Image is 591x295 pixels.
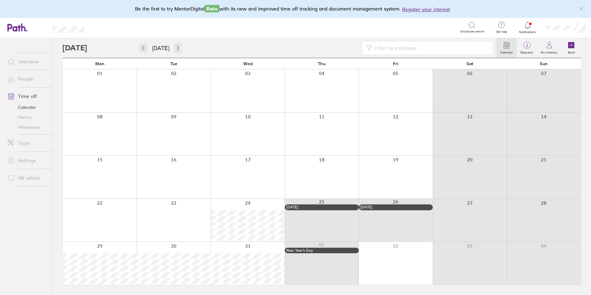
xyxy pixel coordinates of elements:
[205,5,219,12] span: Beta
[517,49,537,54] label: Requests
[101,24,117,30] div: Search
[2,112,52,122] a: History
[540,61,548,66] span: Sun
[518,21,538,34] a: Notifications
[318,61,325,66] span: Thu
[243,61,253,66] span: Wed
[372,42,489,54] input: Filter by employee
[2,122,52,132] a: Allowances
[496,38,517,58] a: Calendar
[286,205,357,209] div: [DATE]
[466,61,473,66] span: Sat
[360,205,431,209] div: [DATE]
[2,73,52,85] a: People
[517,43,537,48] span: 2
[2,154,52,167] a: Settings
[135,5,456,13] div: Be the first to try MentorDigital with its new and improved time off tracking and document manage...
[491,30,512,34] span: Get help
[2,102,52,112] a: Calendar
[95,61,104,66] span: Mon
[2,90,52,102] a: Time off
[2,172,52,184] a: HR advice
[496,49,517,54] label: Calendar
[537,49,561,54] label: My holidays
[402,6,450,13] button: Register your interest
[561,38,581,58] a: Book
[517,38,537,58] a: 2Requests
[147,43,174,53] button: [DATE]
[2,137,52,149] a: Tools
[461,30,485,33] span: Employee search
[2,55,52,68] a: Overview
[170,61,177,66] span: Tue
[537,38,561,58] a: My holidays
[286,248,357,253] div: New Year’s Day
[518,30,538,34] span: Notifications
[564,49,579,54] label: Book
[393,61,398,66] span: Fri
